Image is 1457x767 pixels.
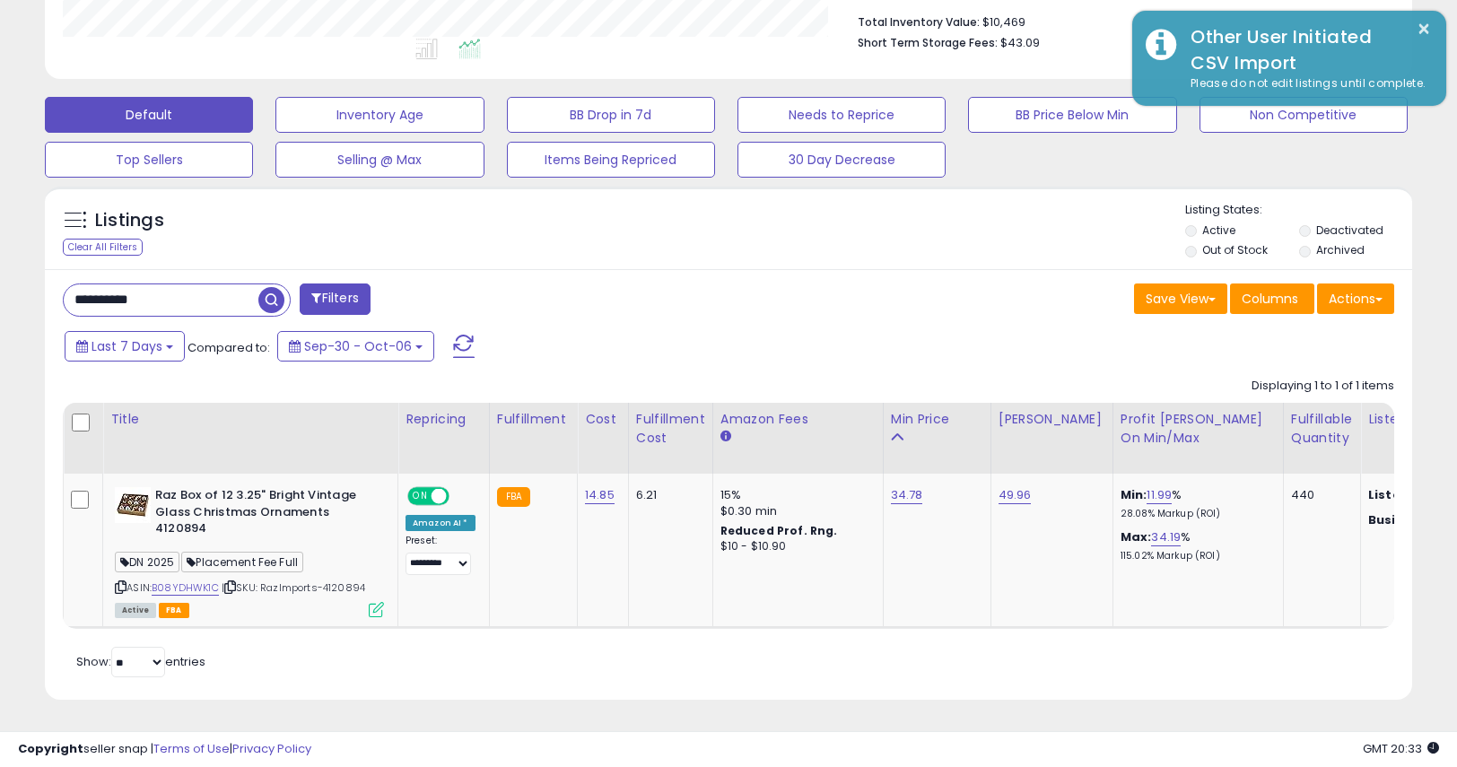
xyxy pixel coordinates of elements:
div: Displaying 1 to 1 of 1 items [1252,378,1394,395]
a: Privacy Policy [232,740,311,757]
button: 30 Day Decrease [737,142,946,178]
h5: Listings [95,208,164,233]
small: Amazon Fees. [720,429,731,445]
div: Title [110,410,390,429]
b: Total Inventory Value: [858,14,980,30]
th: The percentage added to the cost of goods (COGS) that forms the calculator for Min & Max prices. [1112,403,1283,474]
button: Save View [1134,283,1227,314]
button: Selling @ Max [275,142,484,178]
b: Min: [1121,486,1147,503]
div: Preset: [406,535,475,575]
button: Inventory Age [275,97,484,133]
img: 51d3oRaQh5L._SL40_.jpg [115,487,151,523]
div: 6.21 [636,487,699,503]
span: OFF [447,489,475,504]
button: Items Being Repriced [507,142,715,178]
div: $10 - $10.90 [720,539,869,554]
span: Last 7 Days [92,337,162,355]
strong: Copyright [18,740,83,757]
div: seller snap | | [18,741,311,758]
b: Short Term Storage Fees: [858,35,998,50]
button: Filters [300,283,370,315]
div: Please do not edit listings until complete. [1177,75,1433,92]
span: All listings currently available for purchase on Amazon [115,603,156,618]
div: Cost [585,410,621,429]
li: $10,469 [858,10,1381,31]
label: Out of Stock [1202,242,1268,257]
div: Fulfillment [497,410,570,429]
div: 15% [720,487,869,503]
div: Amazon AI * [406,515,475,531]
span: $43.09 [1000,34,1040,51]
a: 34.19 [1151,528,1181,546]
div: Fulfillable Quantity [1291,410,1353,448]
span: Sep-30 - Oct-06 [304,337,412,355]
button: Non Competitive [1200,97,1408,133]
button: Columns [1230,283,1314,314]
button: Needs to Reprice [737,97,946,133]
div: Clear All Filters [63,239,143,256]
button: × [1417,18,1431,40]
div: Repricing [406,410,482,429]
div: % [1121,487,1269,520]
b: Raz Box of 12 3.25" Bright Vintage Glass Christmas Ornaments 4120894 [155,487,373,542]
button: Last 7 Days [65,331,185,362]
span: Show: entries [76,653,205,670]
label: Deactivated [1316,222,1383,238]
a: B08YDHWK1C [152,580,219,596]
a: 11.99 [1147,486,1172,504]
div: 440 [1291,487,1347,503]
button: BB Price Below Min [968,97,1176,133]
b: Reduced Prof. Rng. [720,523,838,538]
span: | SKU: RazImports-4120894 [222,580,365,595]
span: Columns [1242,290,1298,308]
div: Min Price [891,410,983,429]
span: Placement Fee Full [181,552,303,572]
div: ASIN: [115,487,384,615]
p: 28.08% Markup (ROI) [1121,508,1269,520]
div: Other User Initiated CSV Import [1177,24,1433,75]
span: DN 2025 [115,552,179,572]
button: Top Sellers [45,142,253,178]
a: 49.96 [999,486,1032,504]
p: 115.02% Markup (ROI) [1121,550,1269,562]
div: [PERSON_NAME] [999,410,1105,429]
label: Archived [1316,242,1365,257]
small: FBA [497,487,530,507]
span: FBA [159,603,189,618]
button: Default [45,97,253,133]
div: $0.30 min [720,503,869,519]
button: BB Drop in 7d [507,97,715,133]
button: Actions [1317,283,1394,314]
button: Sep-30 - Oct-06 [277,331,434,362]
span: ON [409,489,432,504]
p: Listing States: [1185,202,1412,219]
a: Terms of Use [153,740,230,757]
span: Compared to: [188,339,270,356]
span: 2025-10-14 20:33 GMT [1363,740,1439,757]
div: Profit [PERSON_NAME] on Min/Max [1121,410,1276,448]
div: Amazon Fees [720,410,876,429]
label: Active [1202,222,1235,238]
b: Listed Price: [1368,486,1450,503]
div: % [1121,529,1269,562]
b: Max: [1121,528,1152,545]
a: 34.78 [891,486,923,504]
div: Fulfillment Cost [636,410,705,448]
a: 14.85 [585,486,615,504]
